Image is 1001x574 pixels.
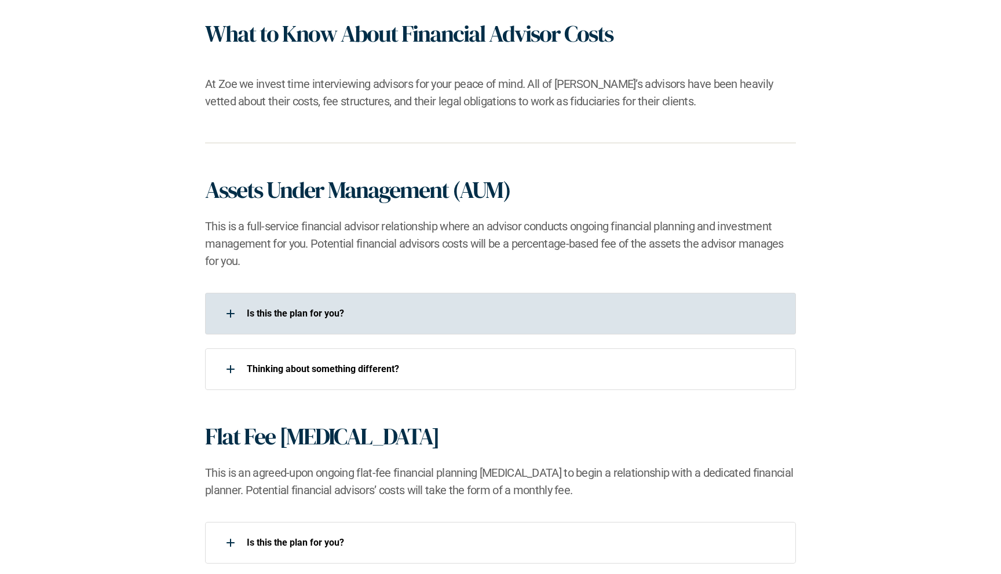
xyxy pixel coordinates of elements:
h2: This is an agreed-upon ongoing flat-fee financial planning [MEDICAL_DATA] to begin a relationship... [205,464,796,499]
h1: Assets Under Management (AUM) [205,176,510,204]
p: Is this the plan for you?​ [247,537,781,548]
h2: This is a full-service financial advisor relationship where an advisor conducts ongoing financial... [205,218,796,270]
h1: What to Know About Financial Advisor Costs [205,20,613,47]
p: Is this the plan for you?​ [247,308,781,319]
h1: Flat Fee [MEDICAL_DATA] [205,422,439,450]
p: ​Thinking about something different?​ [247,363,781,374]
h2: At Zoe we invest time interviewing advisors for your peace of mind. All of [PERSON_NAME]’s adviso... [205,75,796,110]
